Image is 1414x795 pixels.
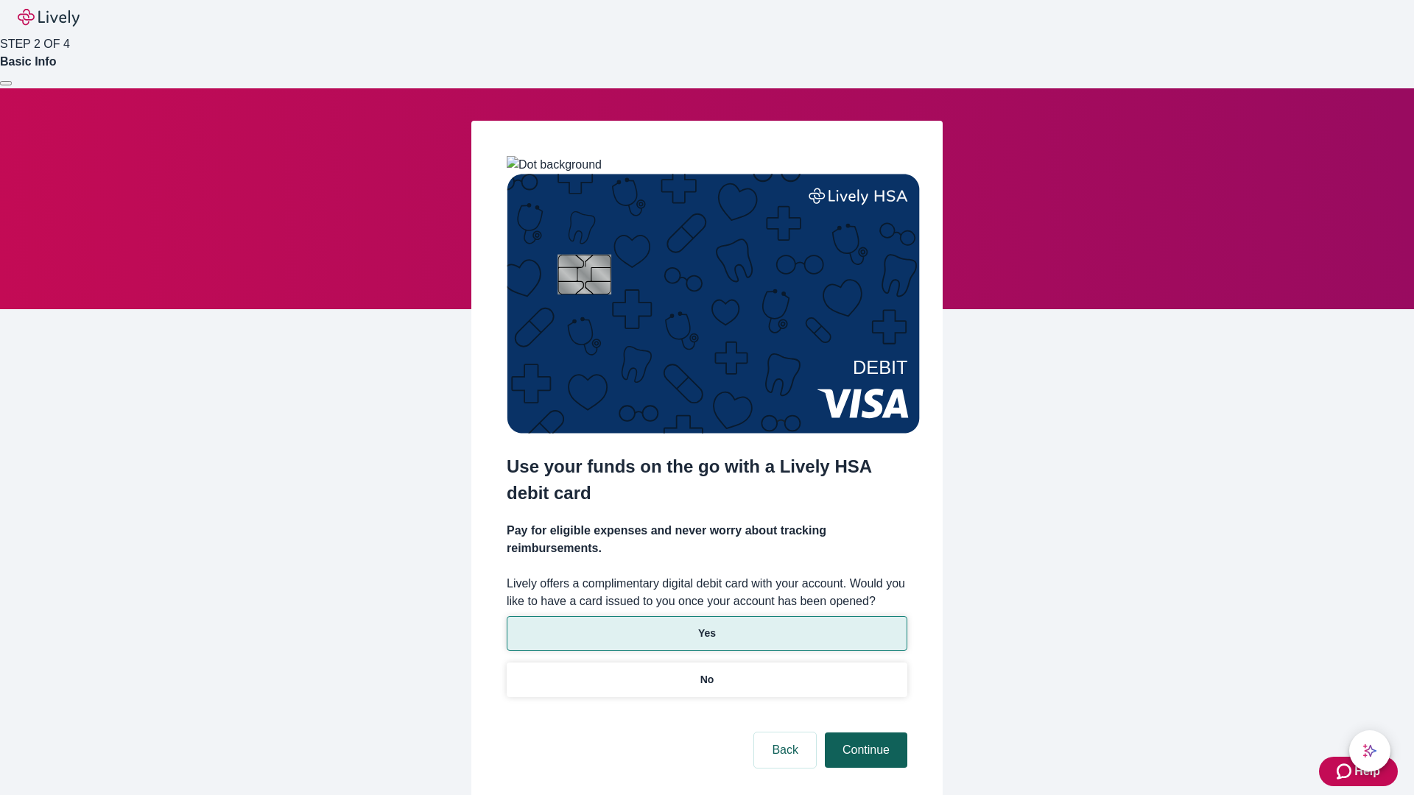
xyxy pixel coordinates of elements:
img: Dot background [507,156,602,174]
svg: Zendesk support icon [1337,763,1354,780]
p: No [700,672,714,688]
button: chat [1349,730,1390,771]
button: Zendesk support iconHelp [1319,757,1398,786]
p: Yes [698,626,716,641]
label: Lively offers a complimentary digital debit card with your account. Would you like to have a card... [507,575,907,610]
img: Lively [18,9,80,26]
img: Debit card [507,174,920,434]
button: Continue [825,732,907,768]
h2: Use your funds on the go with a Lively HSA debit card [507,453,907,506]
button: Back [754,732,816,768]
svg: Lively AI Assistant [1362,743,1377,758]
h4: Pay for eligible expenses and never worry about tracking reimbursements. [507,522,907,557]
span: Help [1354,763,1380,780]
button: No [507,662,907,697]
button: Yes [507,616,907,651]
